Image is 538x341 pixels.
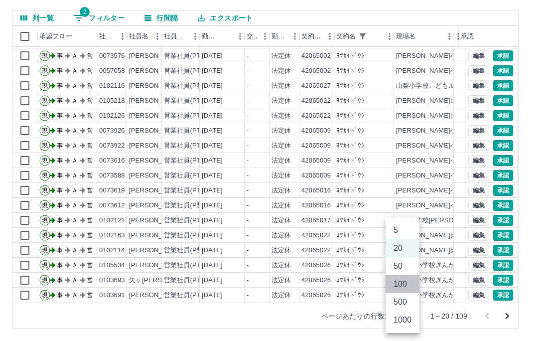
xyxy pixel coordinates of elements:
li: 500 [386,293,419,311]
li: 100 [386,275,419,293]
li: 1000 [386,311,419,329]
li: 5 [386,221,419,239]
li: 50 [386,257,419,275]
li: 20 [386,239,419,257]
